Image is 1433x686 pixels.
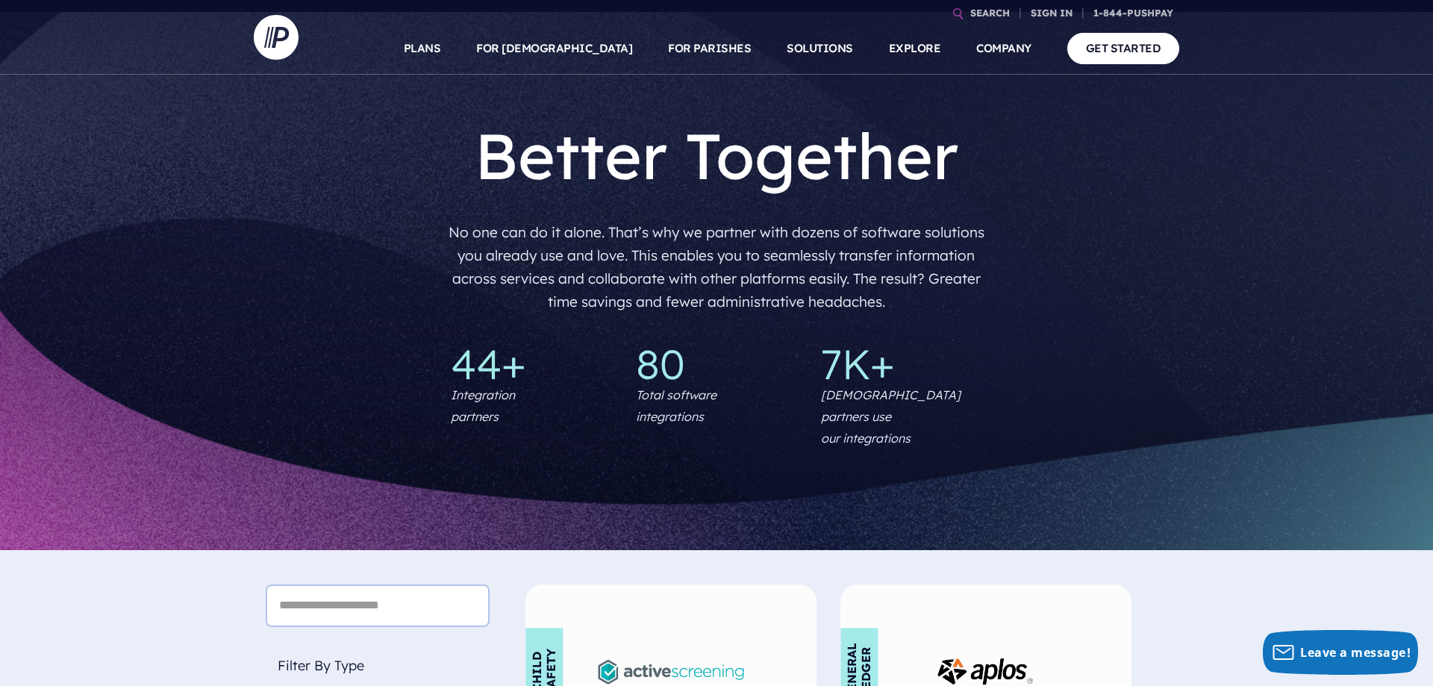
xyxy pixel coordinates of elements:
a: FOR [DEMOGRAPHIC_DATA] [476,22,632,75]
a: COMPANY [976,22,1031,75]
p: 44+ [451,343,612,384]
span: Leave a message! [1300,644,1411,661]
a: FOR PARISHES [668,22,751,75]
a: EXPLORE [889,22,941,75]
p: 7K+ [821,343,982,384]
h1: Better Together [443,116,989,194]
p: Integration partners [451,384,515,428]
a: GET STARTED [1067,33,1180,63]
a: SOLUTIONS [787,22,853,75]
p: [DEMOGRAPHIC_DATA] partners use our integrations [821,384,982,449]
a: PLANS [404,22,441,75]
img: Active Screening - Logo [599,660,744,684]
p: No one can do it alone. That’s why we partner with dozens of software solutions you already use a... [443,215,989,319]
p: 80 [636,343,797,384]
p: Total software integrations [636,384,716,428]
img: Aplos - Logo [937,658,1034,685]
button: Leave a message! [1263,630,1418,675]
